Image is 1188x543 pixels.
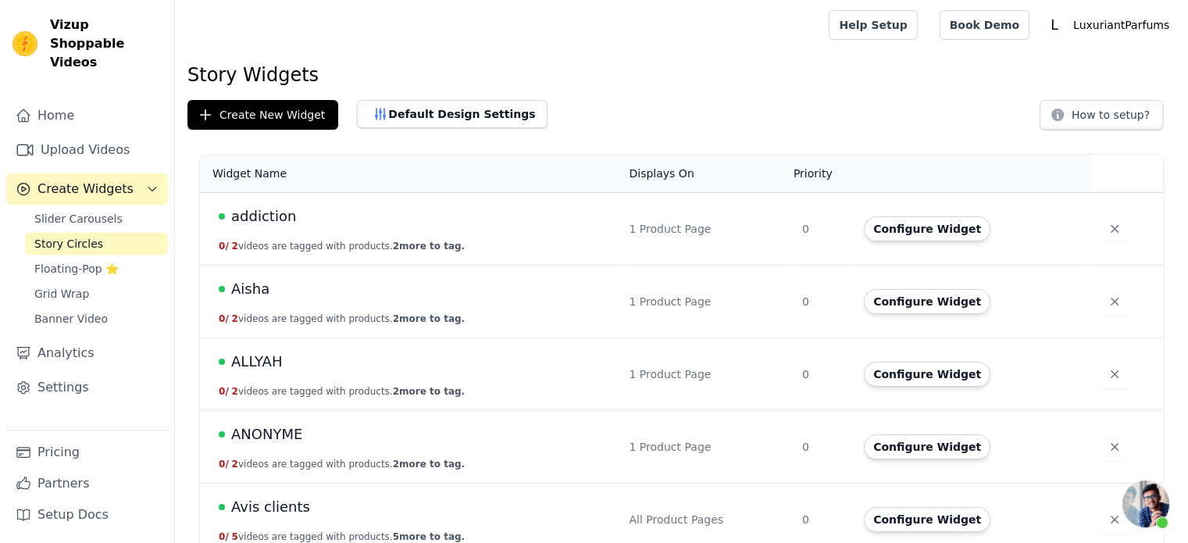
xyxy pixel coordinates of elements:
[219,504,225,510] span: Live Published
[231,351,282,373] span: ALLYAH
[864,507,990,532] button: Configure Widget
[793,411,854,484] td: 0
[6,134,168,166] a: Upload Videos
[629,439,783,455] div: 1 Product Page
[219,386,229,397] span: 0 /
[793,266,854,338] td: 0
[219,530,465,543] button: 0/ 5videos are tagged with products.5more to tag.
[357,100,548,128] button: Default Design Settings
[231,423,302,445] span: ANONYME
[793,338,854,411] td: 0
[231,278,269,300] span: Aisha
[187,63,1176,88] h1: Story Widgets
[34,211,123,227] span: Slider Carousels
[6,372,168,403] a: Settings
[864,289,990,314] button: Configure Widget
[34,286,89,302] span: Grid Wrap
[232,241,238,252] span: 2
[1101,288,1129,316] button: Delete widget
[393,241,465,252] span: 2 more to tag.
[37,180,134,198] span: Create Widgets
[864,434,990,459] button: Configure Widget
[1122,480,1169,527] a: Ouvrir le chat
[219,459,229,470] span: 0 /
[393,313,465,324] span: 2 more to tag.
[6,499,168,530] a: Setup Docs
[6,338,168,369] a: Analytics
[1051,17,1058,33] text: L
[1101,505,1129,534] button: Delete widget
[231,205,296,227] span: addiction
[1040,111,1163,126] a: How to setup?
[793,155,854,193] th: Priority
[1040,100,1163,130] button: How to setup?
[232,531,238,542] span: 5
[232,459,238,470] span: 2
[1067,11,1176,39] p: LuxuriantParfums
[25,208,168,230] a: Slider Carousels
[12,31,37,56] img: Vizup
[25,308,168,330] a: Banner Video
[219,240,465,252] button: 0/ 2videos are tagged with products.2more to tag.
[219,385,465,398] button: 0/ 2videos are tagged with products.2more to tag.
[393,386,465,397] span: 2 more to tag.
[6,100,168,131] a: Home
[219,241,229,252] span: 0 /
[629,294,783,309] div: 1 Product Page
[6,468,168,499] a: Partners
[393,459,465,470] span: 2 more to tag.
[219,431,225,438] span: Live Published
[187,100,338,130] button: Create New Widget
[219,313,465,325] button: 0/ 2videos are tagged with products.2more to tag.
[219,213,225,220] span: Live Published
[793,193,854,266] td: 0
[864,362,990,387] button: Configure Widget
[1101,360,1129,388] button: Delete widget
[829,10,917,40] a: Help Setup
[629,512,783,527] div: All Product Pages
[940,10,1029,40] a: Book Demo
[34,311,108,327] span: Banner Video
[34,236,103,252] span: Story Circles
[200,155,619,193] th: Widget Name
[34,261,119,277] span: Floating-Pop ⭐
[219,286,225,292] span: Live Published
[1042,11,1176,39] button: L LuxuriantParfums
[219,313,229,324] span: 0 /
[219,531,229,542] span: 0 /
[231,496,310,518] span: Avis clients
[6,173,168,205] button: Create Widgets
[1101,215,1129,243] button: Delete widget
[619,155,792,193] th: Displays On
[219,359,225,365] span: Live Published
[393,531,465,542] span: 5 more to tag.
[25,283,168,305] a: Grid Wrap
[232,386,238,397] span: 2
[864,216,990,241] button: Configure Widget
[1101,433,1129,461] button: Delete widget
[232,313,238,324] span: 2
[50,16,162,72] span: Vizup Shoppable Videos
[219,458,465,470] button: 0/ 2videos are tagged with products.2more to tag.
[6,437,168,468] a: Pricing
[25,258,168,280] a: Floating-Pop ⭐
[25,233,168,255] a: Story Circles
[629,221,783,237] div: 1 Product Page
[629,366,783,382] div: 1 Product Page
